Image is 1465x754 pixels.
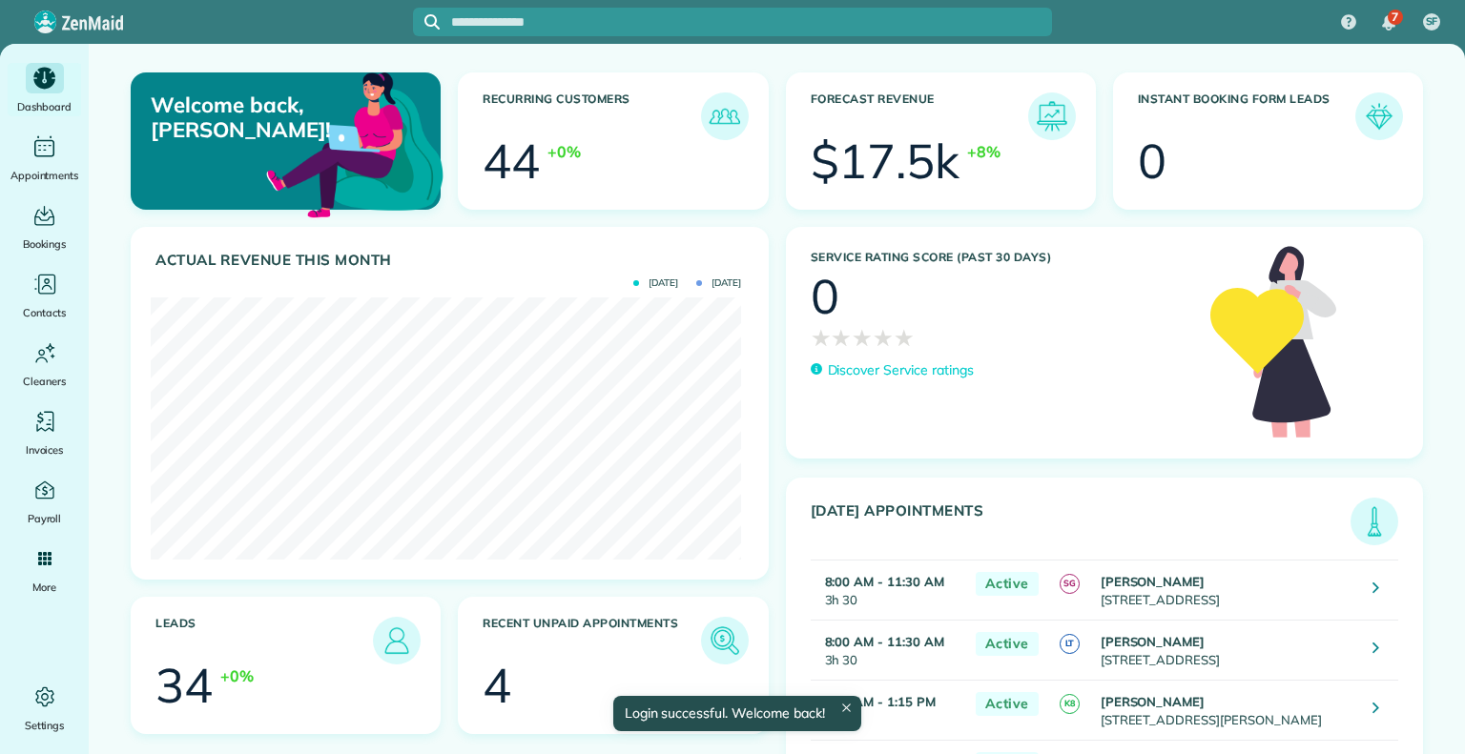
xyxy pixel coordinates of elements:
[483,137,540,185] div: 44
[1101,574,1206,589] strong: [PERSON_NAME]
[811,680,966,740] td: 5h 15
[424,14,440,30] svg: Focus search
[1060,634,1080,654] span: LT
[155,662,213,709] div: 34
[976,572,1039,596] span: Active
[32,578,56,597] span: More
[811,502,1352,545] h3: [DATE] Appointments
[17,97,72,116] span: Dashboard
[23,234,67,254] span: Bookings
[831,320,852,355] span: ★
[811,620,966,680] td: 3h 30
[1426,14,1438,30] span: SF
[811,273,839,320] div: 0
[967,140,1001,163] div: +8%
[706,622,744,660] img: icon_unpaid_appointments-47b8ce3997adf2238b356f14209ab4cced10bd1f174958f3ca8f1d0dd7fffeee.png
[894,320,915,355] span: ★
[811,137,960,185] div: $17.5k
[1355,502,1393,540] img: icon_todays_appointments-901f7ab196bb0bea1936b74009e4eb5ffbc2d2711fa7634e0d609ed5ef32b18b.png
[23,372,66,391] span: Cleaners
[811,560,966,620] td: 3h 30
[1360,97,1398,135] img: icon_form_leads-04211a6a04a5b2264e4ee56bc0799ec3eb69b7e499cbb523a139df1d13a81ae0.png
[547,140,581,163] div: +0%
[976,632,1039,656] span: Active
[1096,680,1358,740] td: [STREET_ADDRESS][PERSON_NAME]
[1096,620,1358,680] td: [STREET_ADDRESS]
[26,440,64,459] span: Invoices
[811,320,832,355] span: ★
[1101,694,1206,709] strong: [PERSON_NAME]
[25,716,65,735] span: Settings
[28,509,62,528] span: Payroll
[1392,10,1398,25] span: 7
[1033,97,1071,135] img: icon_forecast_revenue-8c13a41c7ed35a8dcfafea3cbb826a0462acb37728057bba2d056411b612bbbe.png
[413,14,440,30] button: Focus search
[1096,560,1358,620] td: [STREET_ADDRESS]
[612,696,860,731] div: Login successful. Welcome back!
[8,682,81,735] a: Settings
[633,278,678,288] span: [DATE]
[1060,574,1080,594] span: SG
[825,694,936,709] strong: 8:00 AM - 1:15 PM
[378,622,416,660] img: icon_leads-1bed01f49abd5b7fead27621c3d59655bb73ed531f8eeb49469d10e621d6b896.png
[811,92,1028,140] h3: Forecast Revenue
[976,692,1039,716] span: Active
[8,406,81,459] a: Invoices
[23,303,66,322] span: Contacts
[706,97,744,135] img: icon_recurring_customers-cf858462ba22bcd05b5a5880d41d6543d210077de5bb9ebc9590e49fd87d84ed.png
[852,320,873,355] span: ★
[873,320,894,355] span: ★
[8,63,81,116] a: Dashboard
[828,360,974,380] p: Discover Service ratings
[825,574,944,589] strong: 8:00 AM - 11:30 AM
[8,132,81,185] a: Appointments
[8,337,81,391] a: Cleaners
[811,251,1191,264] h3: Service Rating score (past 30 days)
[696,278,741,288] span: [DATE]
[8,269,81,322] a: Contacts
[1138,137,1166,185] div: 0
[1138,92,1355,140] h3: Instant Booking Form Leads
[155,252,749,269] h3: Actual Revenue this month
[1101,634,1206,649] strong: [PERSON_NAME]
[1369,2,1409,44] div: 7 unread notifications
[483,662,511,709] div: 4
[8,475,81,528] a: Payroll
[151,92,340,143] p: Welcome back, [PERSON_NAME]!
[483,92,700,140] h3: Recurring Customers
[10,166,79,185] span: Appointments
[155,617,373,664] h3: Leads
[811,360,974,380] a: Discover Service ratings
[262,51,447,235] img: dashboard_welcome-42a62b7d889689a78055ac9021e634bf52bae3f8056760290aed330b23ab8690.png
[220,664,254,687] div: +0%
[483,617,700,664] h3: Recent unpaid appointments
[8,200,81,254] a: Bookings
[1060,694,1080,714] span: K8
[825,634,944,649] strong: 8:00 AM - 11:30 AM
